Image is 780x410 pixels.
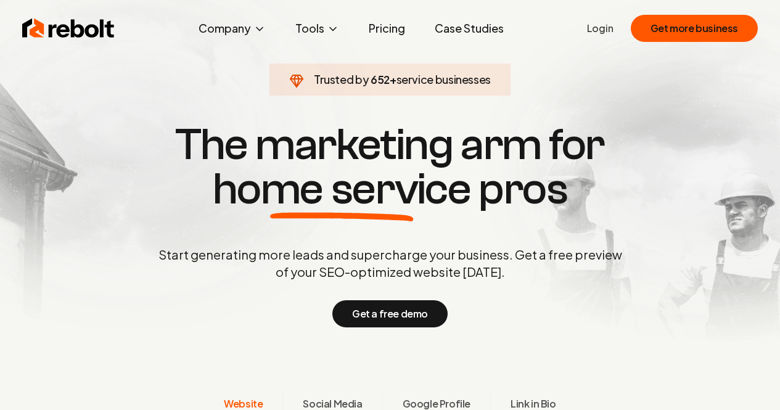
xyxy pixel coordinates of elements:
[314,72,369,86] span: Trusted by
[94,123,686,211] h1: The marketing arm for pros
[396,72,491,86] span: service businesses
[213,167,471,211] span: home service
[189,16,276,41] button: Company
[22,16,115,41] img: Rebolt Logo
[156,246,625,281] p: Start generating more leads and supercharge your business. Get a free preview of your SEO-optimiz...
[390,72,396,86] span: +
[332,300,448,327] button: Get a free demo
[359,16,415,41] a: Pricing
[285,16,349,41] button: Tools
[425,16,514,41] a: Case Studies
[587,21,614,36] a: Login
[371,71,390,88] span: 652
[631,15,758,42] button: Get more business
